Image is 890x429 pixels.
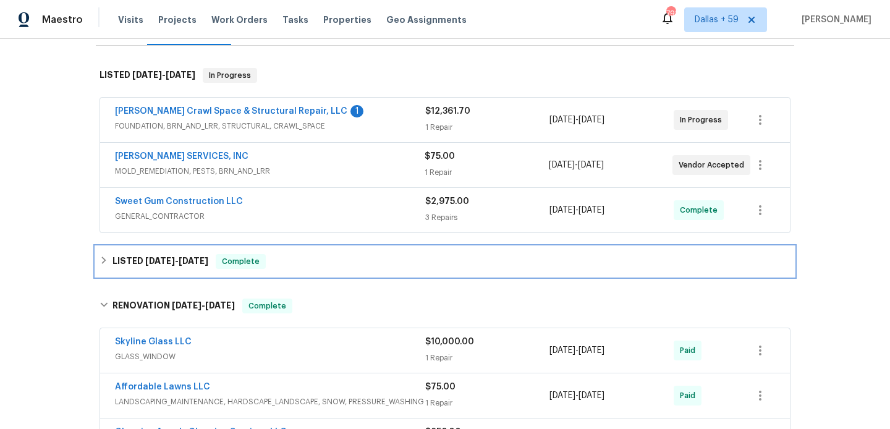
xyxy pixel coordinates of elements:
[211,14,268,26] span: Work Orders
[549,206,575,214] span: [DATE]
[145,257,175,265] span: [DATE]
[96,56,794,95] div: LISTED [DATE]-[DATE]In Progress
[132,70,195,79] span: -
[549,391,575,400] span: [DATE]
[680,114,727,126] span: In Progress
[549,389,604,402] span: -
[549,344,604,357] span: -
[425,152,455,161] span: $75.00
[42,14,83,26] span: Maestro
[666,7,675,20] div: 792
[350,105,363,117] div: 1
[549,116,575,124] span: [DATE]
[112,254,208,269] h6: LISTED
[578,206,604,214] span: [DATE]
[425,197,469,206] span: $2,975.00
[578,346,604,355] span: [DATE]
[425,383,456,391] span: $75.00
[172,301,201,310] span: [DATE]
[549,346,575,355] span: [DATE]
[179,257,208,265] span: [DATE]
[386,14,467,26] span: Geo Assignments
[96,286,794,326] div: RENOVATION [DATE]-[DATE]Complete
[679,159,749,171] span: Vendor Accepted
[549,161,575,169] span: [DATE]
[680,389,700,402] span: Paid
[115,152,248,161] a: [PERSON_NAME] SERVICES, INC
[115,210,425,223] span: GENERAL_CONTRACTOR
[549,204,604,216] span: -
[425,107,470,116] span: $12,361.70
[425,166,548,179] div: 1 Repair
[166,70,195,79] span: [DATE]
[549,114,604,126] span: -
[100,68,195,83] h6: LISTED
[797,14,871,26] span: [PERSON_NAME]
[578,116,604,124] span: [DATE]
[549,159,604,171] span: -
[96,247,794,276] div: LISTED [DATE]-[DATE]Complete
[172,301,235,310] span: -
[115,396,425,408] span: LANDSCAPING_MAINTENANCE, HARDSCAPE_LANDSCAPE, SNOW, PRESSURE_WASHING
[115,197,243,206] a: Sweet Gum Construction LLC
[680,344,700,357] span: Paid
[425,397,549,409] div: 1 Repair
[323,14,371,26] span: Properties
[115,350,425,363] span: GLASS_WINDOW
[425,211,549,224] div: 3 Repairs
[115,338,192,346] a: Skyline Glass LLC
[425,338,474,346] span: $10,000.00
[145,257,208,265] span: -
[158,14,197,26] span: Projects
[425,121,549,134] div: 1 Repair
[204,69,256,82] span: In Progress
[205,301,235,310] span: [DATE]
[115,107,347,116] a: [PERSON_NAME] Crawl Space & Structural Repair, LLC
[282,15,308,24] span: Tasks
[112,299,235,313] h6: RENOVATION
[115,383,210,391] a: Affordable Lawns LLC
[217,255,265,268] span: Complete
[578,161,604,169] span: [DATE]
[578,391,604,400] span: [DATE]
[695,14,739,26] span: Dallas + 59
[132,70,162,79] span: [DATE]
[680,204,723,216] span: Complete
[425,352,549,364] div: 1 Repair
[115,165,425,177] span: MOLD_REMEDIATION, PESTS, BRN_AND_LRR
[118,14,143,26] span: Visits
[244,300,291,312] span: Complete
[115,120,425,132] span: FOUNDATION, BRN_AND_LRR, STRUCTURAL, CRAWL_SPACE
